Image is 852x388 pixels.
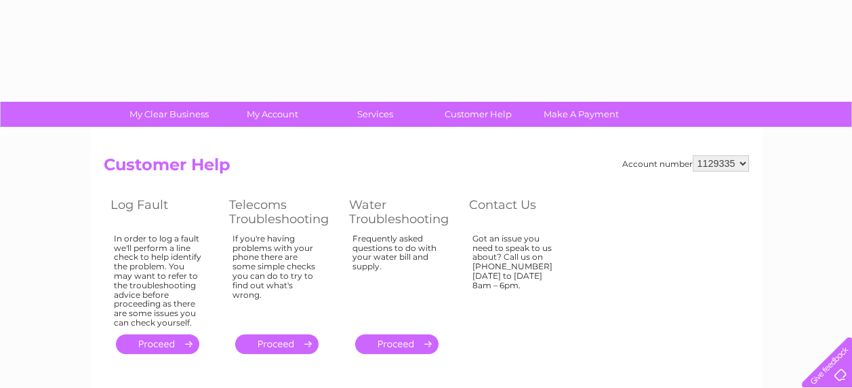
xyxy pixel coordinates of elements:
div: In order to log a fault we'll perform a line check to help identify the problem. You may want to ... [114,234,202,328]
a: Make A Payment [525,102,637,127]
div: Got an issue you need to speak to us about? Call us on [PHONE_NUMBER] [DATE] to [DATE] 8am – 6pm. [472,234,561,322]
a: . [116,334,199,354]
a: My Clear Business [113,102,225,127]
a: . [355,334,439,354]
div: If you're having problems with your phone there are some simple checks you can do to try to find ... [232,234,322,322]
div: Frequently asked questions to do with your water bill and supply. [352,234,442,322]
th: Contact Us [462,194,581,230]
a: . [235,334,319,354]
div: Account number [622,155,749,172]
a: Customer Help [422,102,534,127]
h2: Customer Help [104,155,749,181]
a: My Account [216,102,328,127]
a: Services [319,102,431,127]
th: Telecoms Troubleshooting [222,194,342,230]
th: Water Troubleshooting [342,194,462,230]
th: Log Fault [104,194,222,230]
